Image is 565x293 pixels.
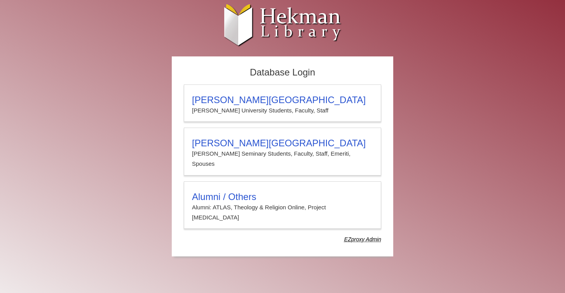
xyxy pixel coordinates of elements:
h3: Alumni / Others [192,191,373,202]
h3: [PERSON_NAME][GEOGRAPHIC_DATA] [192,138,373,149]
p: [PERSON_NAME] University Students, Faculty, Staff [192,105,373,116]
h2: Database Login [180,65,385,81]
a: [PERSON_NAME][GEOGRAPHIC_DATA][PERSON_NAME] Seminary Students, Faculty, Staff, Emeriti, Spouses [184,128,381,175]
p: [PERSON_NAME] Seminary Students, Faculty, Staff, Emeriti, Spouses [192,149,373,169]
a: [PERSON_NAME][GEOGRAPHIC_DATA][PERSON_NAME] University Students, Faculty, Staff [184,84,381,122]
p: Alumni: ATLAS, Theology & Religion Online, Project [MEDICAL_DATA] [192,202,373,223]
h3: [PERSON_NAME][GEOGRAPHIC_DATA] [192,95,373,105]
summary: Alumni / OthersAlumni: ATLAS, Theology & Religion Online, Project [MEDICAL_DATA] [192,191,373,223]
dfn: Use Alumni login [344,236,381,242]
